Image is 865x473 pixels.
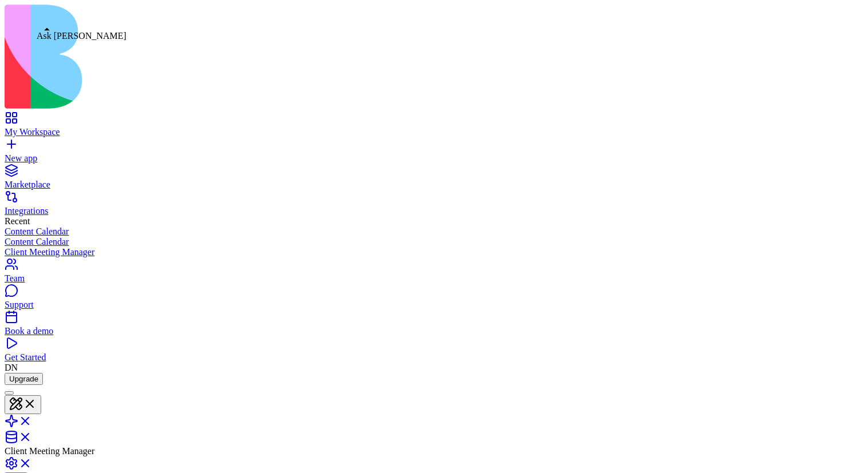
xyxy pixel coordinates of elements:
span: DN [5,363,18,372]
p: Manage your client relationships [14,50,80,92]
div: Ask [PERSON_NAME] [37,31,126,41]
a: Content Calendar [5,237,860,247]
a: Get Started [5,342,860,363]
div: Team [5,273,860,284]
a: Book a demo [5,316,860,336]
span: Client Meeting Manager [5,446,94,456]
a: My Workspace [5,117,860,137]
span: Recent [5,216,30,226]
div: Integrations [5,206,860,216]
div: Support [5,300,860,310]
button: Upgrade [5,373,43,385]
a: Team [5,263,860,284]
a: Client Meeting Manager [5,247,860,257]
h1: Clients [14,30,80,50]
a: Support [5,289,860,310]
a: Marketplace [5,169,860,190]
div: New app [5,153,860,164]
button: Add Client [80,49,158,72]
a: Integrations [5,196,860,216]
a: New app [5,143,860,164]
div: Get Started [5,352,860,363]
div: Book a demo [5,326,860,336]
a: Content Calendar [5,226,860,237]
img: logo [5,5,465,109]
a: Upgrade [5,373,43,383]
div: Marketplace [5,180,860,190]
div: My Workspace [5,127,860,137]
